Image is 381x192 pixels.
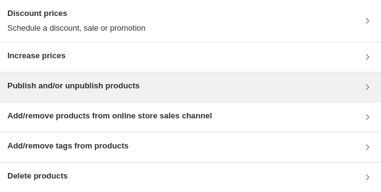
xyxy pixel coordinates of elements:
[7,140,128,152] h3: Add/remove tags from products
[7,7,146,20] h3: Discount prices
[7,22,146,34] p: Schedule a discount, sale or promotion
[7,110,212,122] h3: Add/remove products from online store sales channel
[7,170,68,182] h3: Delete products
[7,50,66,62] h3: Increase prices
[7,80,139,92] h3: Publish and/or unpublish products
